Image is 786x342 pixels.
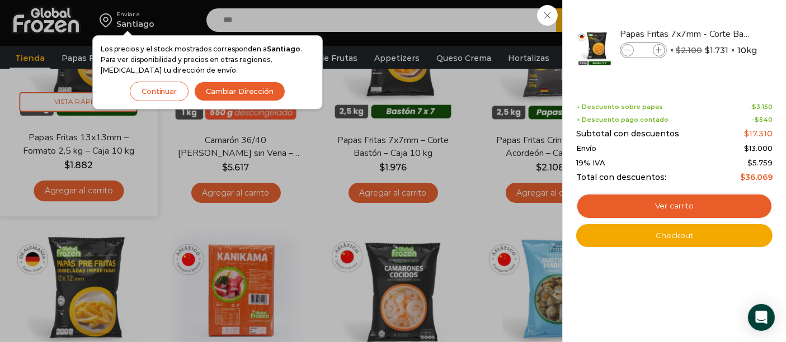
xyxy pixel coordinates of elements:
bdi: 1.731 [705,45,728,56]
span: 5.759 [747,158,773,167]
span: $ [676,45,681,55]
span: $ [744,144,749,153]
span: $ [752,103,756,111]
span: - [752,116,773,123]
span: × × 10kg [670,42,757,58]
span: + Descuento sobre papas [576,103,663,111]
span: $ [755,116,759,123]
button: Continuar [130,82,189,101]
bdi: 17.310 [744,129,773,139]
span: + Descuento pago contado [576,116,669,123]
span: Total con descuentos: [576,173,666,182]
span: $ [747,158,752,167]
span: Envío [576,144,596,153]
bdi: 540 [755,116,773,123]
span: - [749,103,773,111]
bdi: 36.069 [740,172,773,182]
span: Subtotal con descuentos [576,129,679,139]
span: $ [740,172,745,182]
span: $ [705,45,710,56]
span: 19% IVA [576,159,605,168]
div: Open Intercom Messenger [748,304,775,331]
a: Checkout [576,224,773,248]
p: Los precios y el stock mostrados corresponden a . Para ver disponibilidad y precios en otras regi... [101,44,314,76]
bdi: 3.150 [752,103,773,111]
a: Ver carrito [576,193,773,219]
input: Product quantity [635,44,652,56]
button: Cambiar Dirección [194,82,285,101]
a: Papas Fritas 7x7mm - Corte Bastón - Caja 10 kg [620,28,753,40]
span: $ [744,129,749,139]
bdi: 2.100 [676,45,702,55]
bdi: 13.000 [744,144,773,153]
strong: Santiago [267,45,300,53]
